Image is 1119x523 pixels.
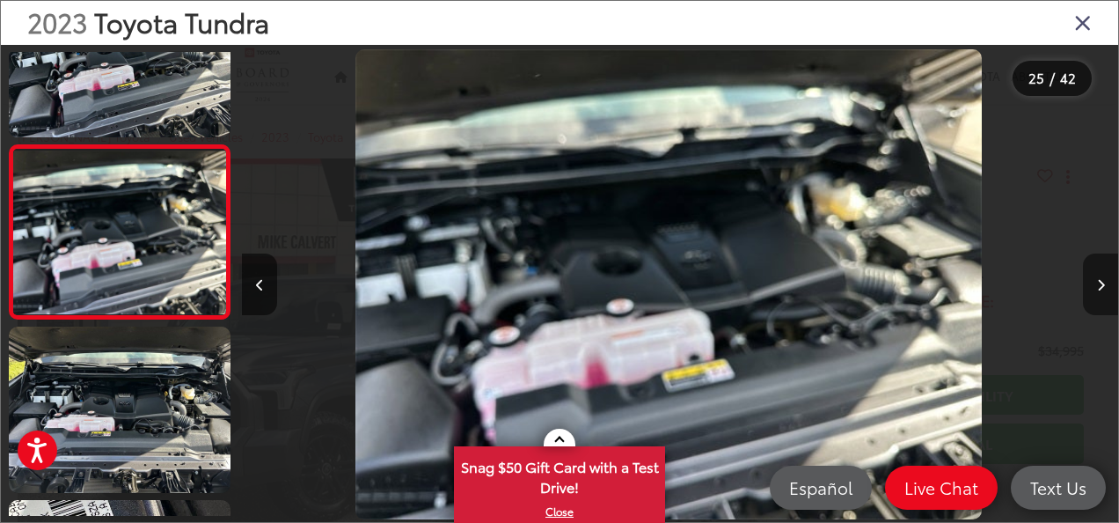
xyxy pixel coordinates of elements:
a: Español [770,466,872,510]
button: Previous image [242,254,277,315]
a: Live Chat [885,466,998,510]
a: Text Us [1011,466,1106,510]
button: Next image [1083,254,1118,315]
span: Toyota Tundra [94,3,269,41]
img: 2023 Toyota Tundra SR5 [355,49,983,520]
span: Text Us [1021,476,1095,498]
span: Live Chat [896,476,987,498]
span: Español [780,476,861,498]
span: 2023 [27,3,87,41]
span: 25 [1028,68,1044,87]
i: Close gallery [1074,11,1092,33]
span: 42 [1060,68,1076,87]
div: 2023 Toyota Tundra SR5 24 [230,49,1107,520]
span: Snag $50 Gift Card with a Test Drive! [456,448,663,502]
span: / [1048,72,1057,85]
img: 2023 Toyota Tundra SR5 [6,325,232,495]
img: 2023 Toyota Tundra SR5 [11,151,229,313]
